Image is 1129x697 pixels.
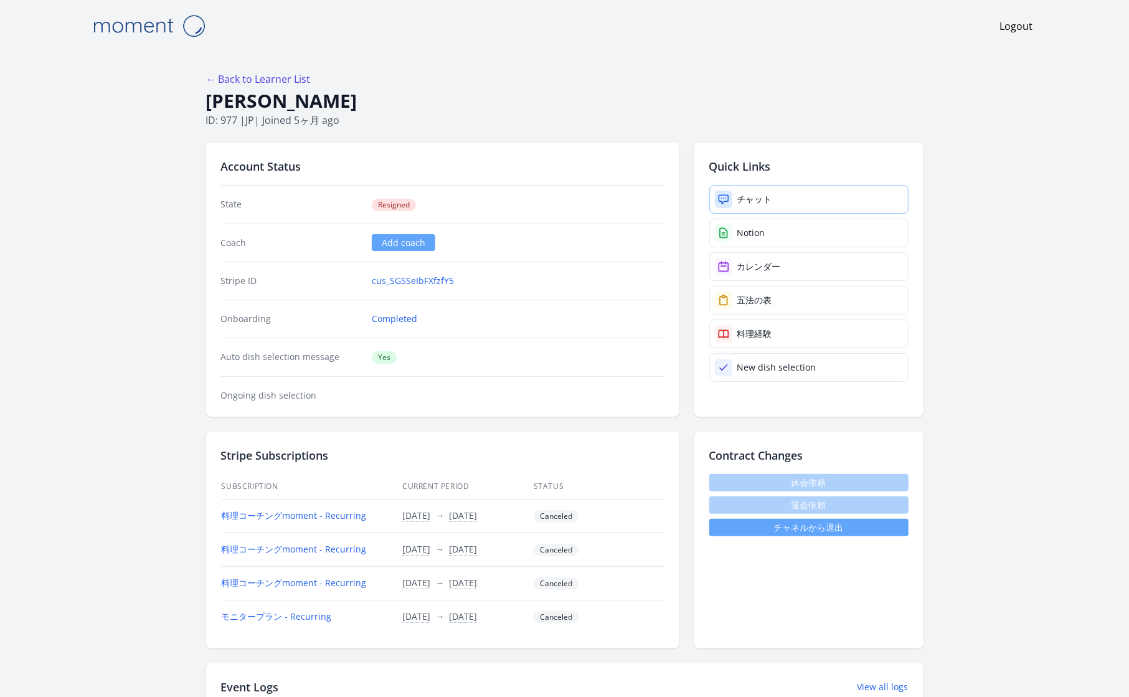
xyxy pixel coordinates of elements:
dt: Coach [221,237,362,249]
span: 退会依頼 [709,496,909,514]
span: → [435,510,444,521]
dt: Auto dish selection message [221,351,362,364]
a: cus_SGSSeIbFXfzfY5 [372,275,454,287]
a: Notion [709,219,909,247]
h1: [PERSON_NAME] [206,89,924,113]
a: Add coach [372,234,435,251]
button: [DATE] [449,510,477,522]
a: New dish selection [709,353,909,382]
span: → [435,577,444,589]
div: 五法の表 [737,294,772,306]
a: View all logs [857,681,909,693]
button: [DATE] [402,577,430,589]
span: 休会依頼 [709,474,909,491]
a: 料理コーチングmoment - Recurring [222,543,367,555]
dt: Ongoing dish selection [221,389,362,402]
div: チャット [737,193,772,206]
a: 料理コーチングmoment - Recurring [222,510,367,521]
h2: Stripe Subscriptions [221,447,664,464]
a: Completed [372,313,417,325]
span: Canceled [534,544,579,556]
div: カレンダー [737,260,781,273]
span: Canceled [534,510,579,523]
h2: Contract Changes [709,447,909,464]
a: カレンダー [709,252,909,281]
span: Canceled [534,611,579,624]
span: jp [246,113,255,127]
button: [DATE] [402,510,430,522]
button: [DATE] [449,610,477,623]
a: 料理コーチングmoment - Recurring [222,577,367,589]
span: Resigned [372,199,416,211]
button: [DATE] [402,610,430,623]
button: [DATE] [449,577,477,589]
a: 料理経験 [709,320,909,348]
h2: Quick Links [709,158,909,175]
dt: Stripe ID [221,275,362,287]
span: Yes [372,351,397,364]
img: Moment [87,10,211,42]
th: Status [533,474,664,500]
a: チャネルから退出 [709,519,909,536]
a: チャット [709,185,909,214]
h2: Event Logs [221,678,279,696]
div: 料理経験 [737,328,772,340]
div: New dish selection [737,361,816,374]
a: 五法の表 [709,286,909,315]
button: [DATE] [449,543,477,556]
span: Canceled [534,577,579,590]
span: → [435,543,444,555]
dt: State [221,198,362,211]
div: Notion [737,227,765,239]
span: → [435,610,444,622]
a: ← Back to Learner List [206,72,311,86]
th: Subscription [221,474,402,500]
th: Current Period [402,474,533,500]
p: ID: 977 | | Joined 5ヶ月 ago [206,113,924,128]
h2: Account Status [221,158,664,175]
button: [DATE] [402,543,430,556]
dt: Onboarding [221,313,362,325]
a: Logout [1000,19,1033,34]
a: モニタープラン - Recurring [222,610,332,622]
